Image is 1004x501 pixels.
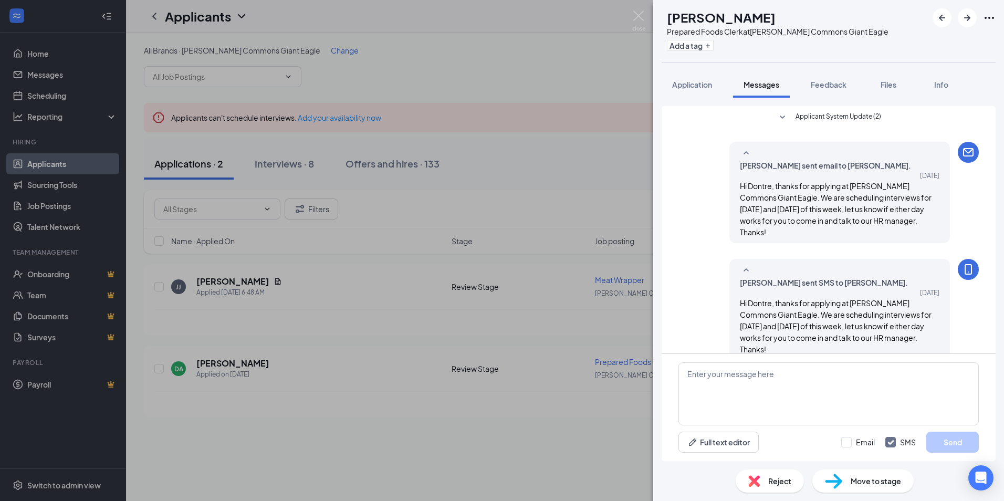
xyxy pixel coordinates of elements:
button: SmallChevronDownApplicant System Update (2) [776,111,881,124]
span: [DATE] [920,288,939,297]
span: Files [881,80,896,89]
span: Info [934,80,948,89]
div: Prepared Foods Clerk at [PERSON_NAME] Commons Giant Eagle [667,26,888,37]
span: Hi Dontre, thanks for applying at [PERSON_NAME] Commons Giant Eagle. We are scheduling interviews... [740,181,932,237]
span: Messages [744,80,779,89]
svg: SmallChevronUp [740,147,752,160]
h1: [PERSON_NAME] [667,8,776,26]
svg: SmallChevronUp [740,264,752,277]
span: Feedback [811,80,846,89]
svg: MobileSms [962,263,975,276]
span: Reject [768,475,791,487]
svg: Plus [705,43,711,49]
span: [PERSON_NAME] sent SMS to [PERSON_NAME]. [740,277,908,288]
div: Open Intercom Messenger [968,465,993,490]
button: ArrowLeftNew [933,8,951,27]
svg: SmallChevronDown [776,111,789,124]
button: PlusAdd a tag [667,40,714,51]
svg: ArrowRight [961,12,974,24]
span: Application [672,80,712,89]
svg: Email [962,146,975,159]
span: Applicant System Update (2) [796,111,881,124]
svg: ArrowLeftNew [936,12,948,24]
svg: Ellipses [983,12,996,24]
button: Send [926,432,979,453]
span: Move to stage [851,475,901,487]
button: Full text editorPen [678,432,759,453]
svg: Pen [687,437,698,447]
span: Hi Dontre, thanks for applying at [PERSON_NAME] Commons Giant Eagle. We are scheduling interviews... [740,298,932,354]
span: [PERSON_NAME] sent email to [PERSON_NAME]. [740,160,911,171]
button: ArrowRight [958,8,977,27]
span: [DATE] [920,171,939,180]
